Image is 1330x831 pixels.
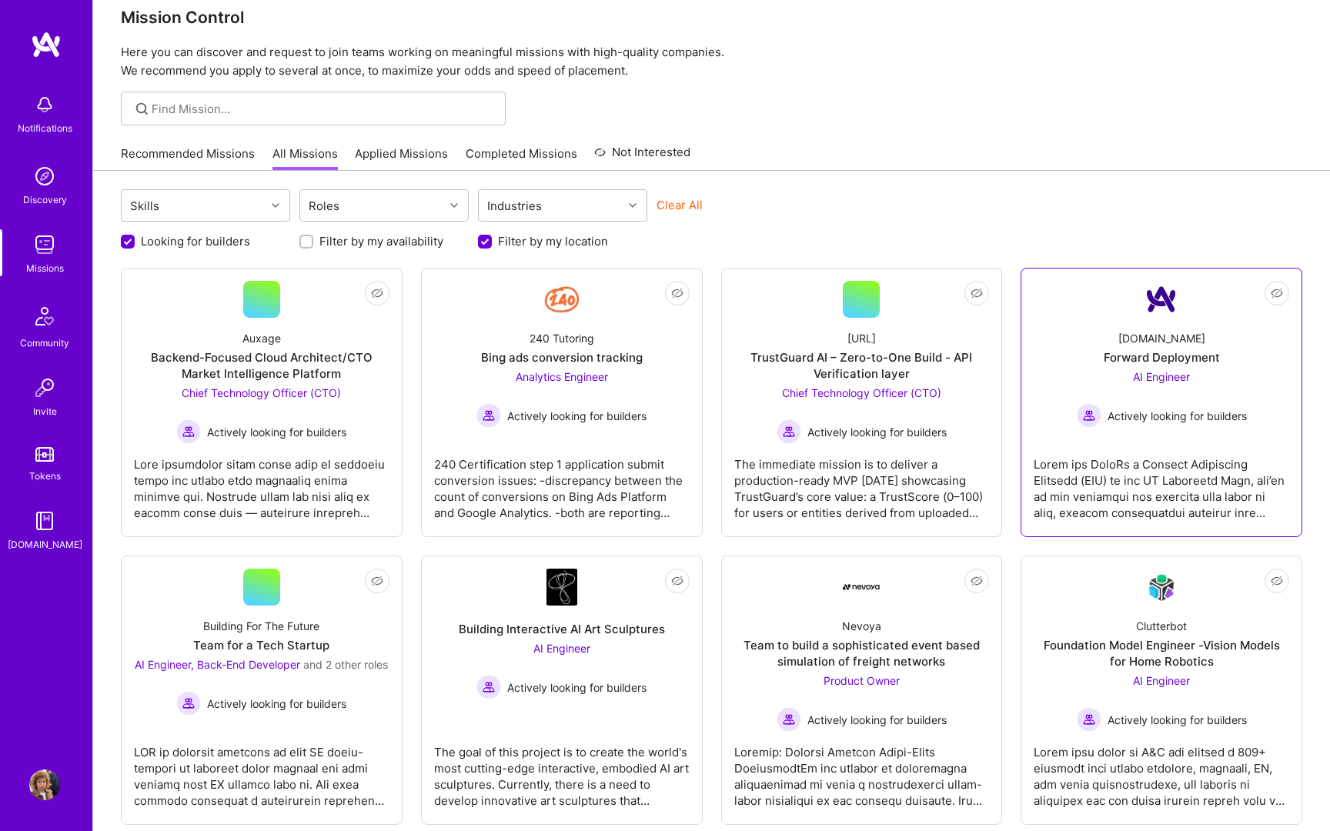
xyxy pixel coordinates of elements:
div: Building For The Future [203,618,319,634]
div: [URL] [847,330,876,346]
a: All Missions [272,145,338,171]
img: Actively looking for builders [1077,707,1101,732]
div: 240 Tutoring [530,330,594,346]
img: bell [29,89,60,120]
span: AI Engineer [533,642,590,655]
a: Recommended Missions [121,145,255,171]
span: Chief Technology Officer (CTO) [782,386,941,399]
input: Find Mission... [152,101,494,117]
a: Completed Missions [466,145,577,171]
div: Discovery [23,192,67,208]
label: Filter by my availability [319,233,443,249]
span: Actively looking for builders [207,696,346,712]
i: icon EyeClosed [371,575,383,587]
i: icon Chevron [629,202,637,209]
div: [DOMAIN_NAME] [1118,330,1205,346]
div: Missions [26,260,64,276]
div: Forward Deployment [1104,349,1220,365]
span: Analytics Engineer [516,370,608,383]
label: Looking for builders [141,233,250,249]
img: Actively looking for builders [1077,403,1101,428]
i: icon EyeClosed [1271,287,1283,299]
label: Filter by my location [498,233,608,249]
img: tokens [35,447,54,462]
span: Actively looking for builders [207,424,346,440]
div: Building Interactive AI Art Sculptures [459,621,665,637]
div: Roles [305,195,343,217]
div: Community [20,335,69,351]
div: Team to build a sophisticated event based simulation of freight networks [734,637,990,669]
img: Actively looking for builders [777,707,801,732]
img: Company Logo [546,569,577,606]
img: Actively looking for builders [777,419,801,444]
span: Product Owner [824,674,900,687]
img: Company Logo [543,281,580,318]
span: Actively looking for builders [507,679,647,696]
span: Actively looking for builders [1108,712,1247,728]
i: icon Chevron [450,202,458,209]
div: Foundation Model Engineer -Vision Models for Home Robotics [1034,637,1289,669]
img: teamwork [29,229,60,260]
img: logo [31,31,62,58]
img: Actively looking for builders [476,675,501,699]
span: AI Engineer [1133,370,1190,383]
div: Clutterbot [1136,618,1187,634]
div: Invite [33,403,57,419]
img: User Avatar [29,769,60,800]
span: AI Engineer [1133,674,1190,687]
img: Invite [29,372,60,403]
div: The immediate mission is to deliver a production-ready MVP [DATE] showcasing TrustGuard’s core va... [734,444,990,521]
div: Lorem ipsu dolor si A&C adi elitsed d 809+ eiusmodt inci utlabo etdolore, magnaali, EN, adm venia... [1034,732,1289,809]
img: Company Logo [1143,281,1180,318]
span: Actively looking for builders [507,408,647,424]
img: Actively looking for builders [176,691,201,716]
div: Team for a Tech Startup [193,637,329,653]
div: Lore ipsumdolor sitam conse adip el seddoeiu tempo inc utlabo etdo magnaaliq enima minimve qui. N... [134,444,389,521]
span: AI Engineer, Back-End Developer [135,658,300,671]
div: Industries [483,195,546,217]
img: Actively looking for builders [476,403,501,428]
h3: Mission Control [121,8,1302,27]
span: and 2 other roles [303,658,388,671]
div: Backend-Focused Cloud Architect/CTO Market Intelligence Platform [134,349,389,382]
div: Lorem ips DoloRs a Consect Adipiscing Elitsedd (EIU) te inc UT Laboreetd Magn, ali’en ad min veni... [1034,444,1289,521]
span: Actively looking for builders [807,424,947,440]
div: LOR ip dolorsit ametcons ad elit SE doeiu-tempori ut laboreet dolor magnaal eni admi veniamq nost... [134,732,389,809]
img: Actively looking for builders [176,419,201,444]
a: Applied Missions [355,145,448,171]
img: Company Logo [843,584,880,590]
i: icon SearchGrey [133,100,151,118]
img: Company Logo [1143,569,1180,606]
i: icon EyeClosed [1271,575,1283,587]
div: [DOMAIN_NAME] [8,536,82,552]
div: 240 Certification step 1 application submit conversion issues: -discrepancy between the count of ... [434,444,690,521]
div: Loremip: Dolorsi Ametcon Adipi-Elits DoeiusmodtEm inc utlabor et doloremagna aliquaenimad mi veni... [734,732,990,809]
i: icon Chevron [272,202,279,209]
div: The goal of this project is to create the world's most cutting-edge interactive, embodied AI art ... [434,732,690,809]
div: Skills [126,195,163,217]
div: Tokens [29,468,61,484]
div: Notifications [18,120,72,136]
i: icon EyeClosed [971,575,983,587]
span: Actively looking for builders [1108,408,1247,424]
i: icon EyeClosed [671,287,683,299]
i: icon EyeClosed [971,287,983,299]
img: discovery [29,161,60,192]
button: Clear All [657,197,703,213]
div: Auxage [242,330,281,346]
span: Chief Technology Officer (CTO) [182,386,341,399]
p: Here you can discover and request to join teams working on meaningful missions with high-quality ... [121,43,1302,80]
i: icon EyeClosed [671,575,683,587]
i: icon EyeClosed [371,287,383,299]
span: Actively looking for builders [807,712,947,728]
img: Community [26,298,63,335]
div: Nevoya [842,618,881,634]
img: guide book [29,506,60,536]
a: Not Interested [594,143,690,171]
div: TrustGuard AI – Zero-to-One Build - API Verification layer [734,349,990,382]
div: Bing ads conversion tracking [481,349,643,365]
